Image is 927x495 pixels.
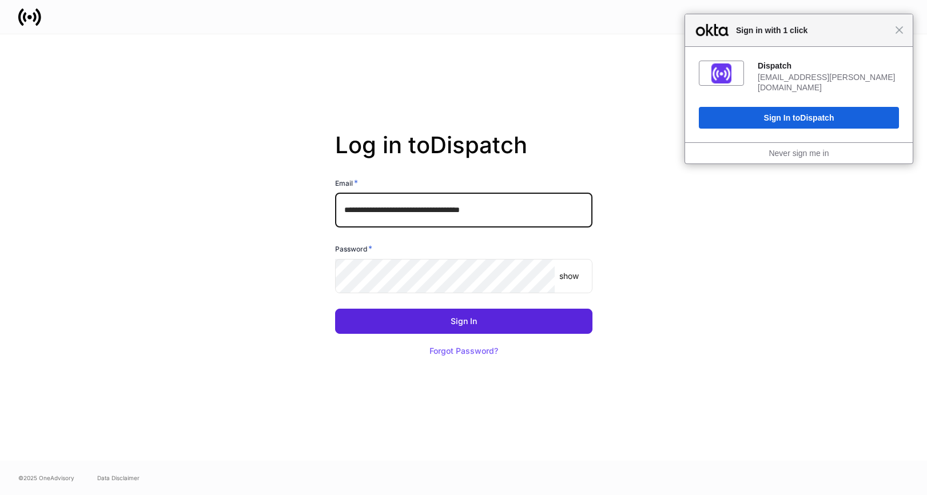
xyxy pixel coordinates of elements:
[18,473,74,482] span: © 2025 OneAdvisory
[769,149,829,158] a: Never sign me in
[335,309,592,334] button: Sign In
[335,177,358,189] h6: Email
[559,270,579,282] p: show
[730,23,895,37] span: Sign in with 1 click
[895,26,904,34] span: Close
[758,72,899,93] div: [EMAIL_ADDRESS][PERSON_NAME][DOMAIN_NAME]
[758,61,899,71] div: Dispatch
[415,338,512,364] button: Forgot Password?
[97,473,140,482] a: Data Disclaimer
[429,347,498,355] div: Forgot Password?
[800,113,834,122] span: Dispatch
[699,107,899,129] button: Sign In toDispatch
[335,243,372,254] h6: Password
[335,131,592,177] h2: Log in to Dispatch
[711,63,731,83] img: fs01jxrofoggULhDH358
[451,317,477,325] div: Sign In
